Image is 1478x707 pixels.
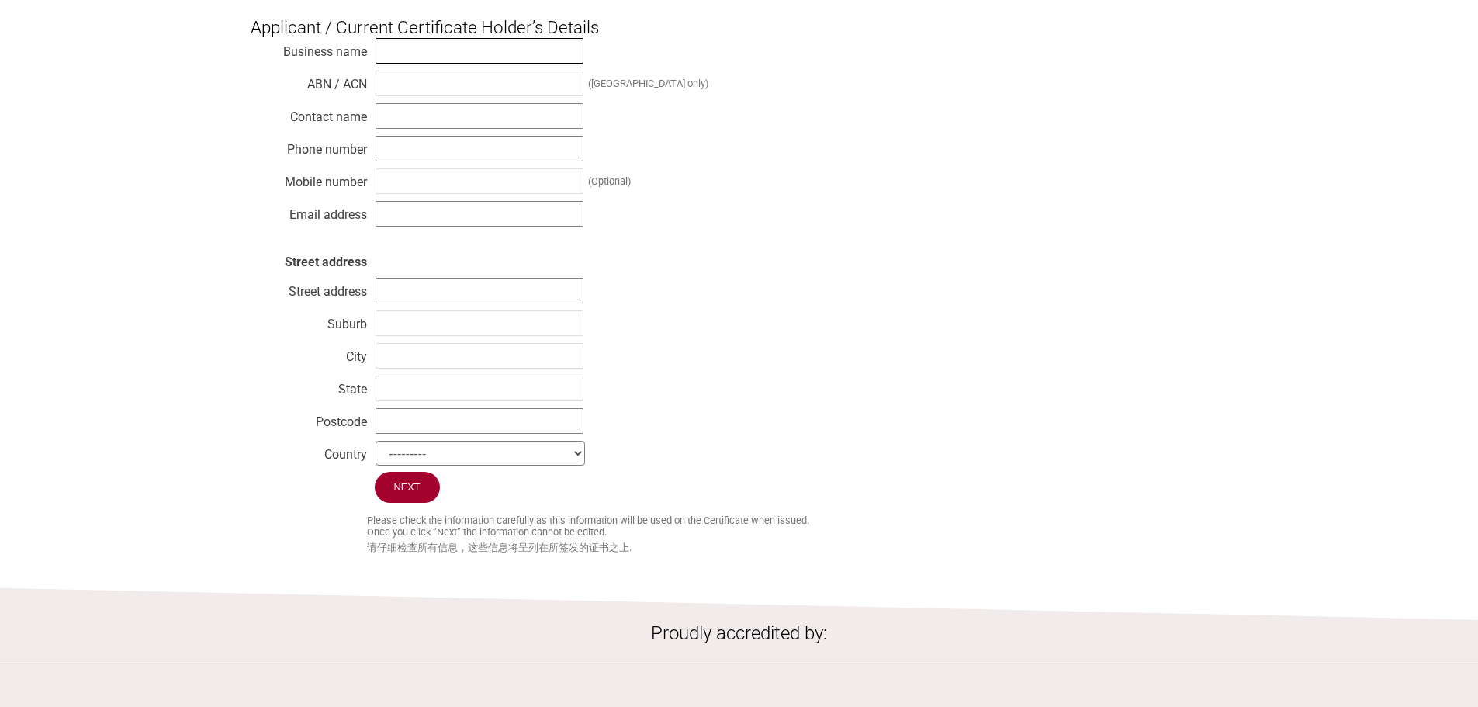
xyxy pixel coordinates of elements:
[251,106,367,121] div: Contact name
[251,411,367,426] div: Postcode
[251,40,367,56] div: Business name
[285,255,367,269] strong: Street address
[588,175,631,187] div: (Optional)
[375,472,440,503] input: Next
[251,443,367,459] div: Country
[251,171,367,186] div: Mobile number
[251,345,367,361] div: City
[251,73,367,88] div: ABN / ACN
[367,542,1228,555] small: 请仔细检查所有信息，这些信息将呈列在所签发的证书之上.
[251,203,367,219] div: Email address
[251,313,367,328] div: Suburb
[251,378,367,393] div: State
[367,515,1228,538] small: Please check the information carefully as this information will be used on the Certificate when i...
[588,78,708,89] div: ([GEOGRAPHIC_DATA] only)
[251,138,367,154] div: Phone number
[251,280,367,296] div: Street address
